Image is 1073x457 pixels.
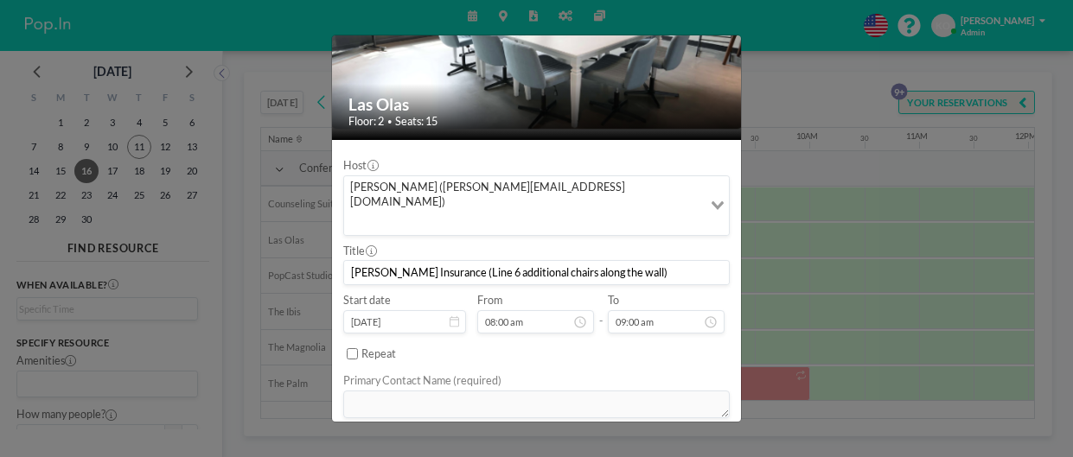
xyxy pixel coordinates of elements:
[477,294,502,308] label: From
[348,94,726,115] h2: Las Olas
[343,244,376,258] label: Title
[343,159,378,173] label: Host
[348,115,384,129] span: Floor: 2
[608,294,619,308] label: To
[343,374,501,388] label: Primary Contact Name (required)
[343,294,391,308] label: Start date
[346,213,700,232] input: Search for option
[387,117,392,127] span: •
[344,176,729,235] div: Search for option
[395,115,438,129] span: Seats: 15
[599,298,603,328] span: -
[348,180,699,210] span: [PERSON_NAME] ([PERSON_NAME][EMAIL_ADDRESS][DOMAIN_NAME])
[344,261,729,284] input: (No title)
[361,347,396,361] label: Repeat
